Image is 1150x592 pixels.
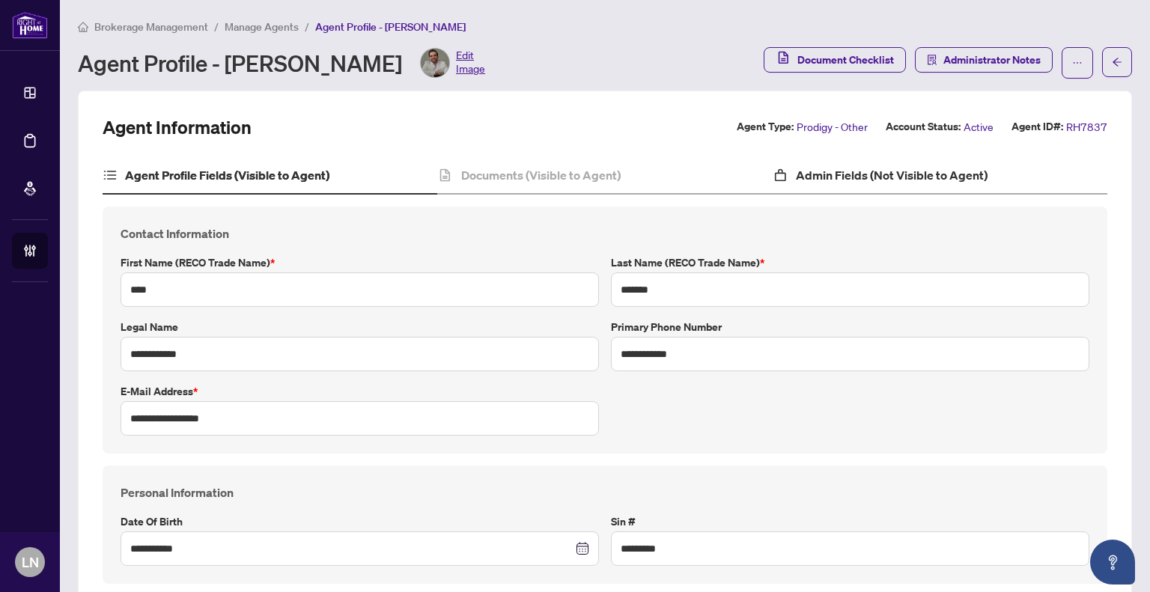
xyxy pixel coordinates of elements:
span: ellipsis [1072,58,1083,68]
button: Document Checklist [764,47,906,73]
span: solution [927,55,937,65]
div: Agent Profile - [PERSON_NAME] [78,48,485,78]
label: Legal Name [121,319,599,335]
h2: Agent Information [103,115,252,139]
button: Open asap [1090,540,1135,585]
li: / [214,18,219,35]
span: Edit Image [456,48,485,78]
span: Prodigy - Other [797,118,868,135]
h4: Personal Information [121,483,1089,501]
span: Document Checklist [797,48,894,72]
span: Administrator Notes [943,48,1041,72]
h4: Documents (Visible to Agent) [461,166,621,184]
span: Agent Profile - [PERSON_NAME] [315,20,466,34]
span: LN [22,552,39,573]
label: Primary Phone Number [611,319,1089,335]
li: / [305,18,309,35]
span: RH7837 [1066,118,1107,135]
h4: Admin Fields (Not Visible to Agent) [796,166,988,184]
label: Agent Type: [737,118,794,135]
img: Profile Icon [421,49,449,77]
h4: Agent Profile Fields (Visible to Agent) [125,166,329,184]
label: E-mail Address [121,383,599,400]
h4: Contact Information [121,225,1089,242]
span: arrow-left [1112,57,1122,67]
label: Agent ID#: [1011,118,1063,135]
img: logo [12,11,48,39]
span: Manage Agents [225,20,299,34]
span: Active [964,118,994,135]
label: Date of Birth [121,513,599,530]
span: home [78,22,88,32]
button: Administrator Notes [915,47,1053,73]
label: First Name (RECO Trade Name) [121,254,599,271]
label: Account Status: [886,118,961,135]
label: Sin # [611,513,1089,530]
label: Last Name (RECO Trade Name) [611,254,1089,271]
span: Brokerage Management [94,20,208,34]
